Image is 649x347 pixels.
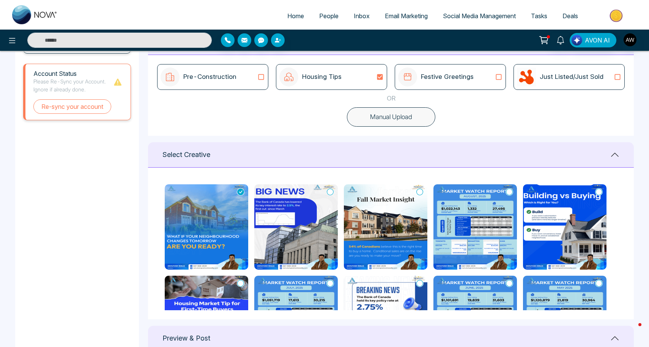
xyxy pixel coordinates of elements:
[562,12,578,20] span: Deals
[279,68,298,86] img: icon
[162,334,210,342] h1: Preview & Post
[435,9,523,23] a: Social Media Management
[421,72,474,82] p: Festive Greetings
[570,33,616,47] button: AVON AI
[165,184,248,270] img: Future development zoning changes (2).png
[287,12,304,20] span: Home
[33,70,113,77] h1: Account Status
[183,72,236,82] p: Pre-Construction
[319,12,339,20] span: People
[572,35,582,46] img: Lead Flow
[433,184,517,270] img: August Market Watch Report is in (3).png
[344,184,427,270] img: Fall Market Insights (2).png
[162,151,210,159] h1: Select Creative
[540,72,603,82] p: Just Listed/Just Sold
[312,9,346,23] a: People
[346,9,377,23] a: Inbox
[354,12,370,20] span: Inbox
[589,7,644,24] img: Market-place.gif
[33,77,113,93] p: Please Re-Sync your Account. Ignore if already done.
[523,9,555,23] a: Tasks
[517,68,536,86] img: icon
[254,184,338,270] img: The first rate cut since March (2).png
[531,12,547,20] span: Tasks
[33,99,111,114] button: Re-sync your account
[585,36,610,45] span: AVON AI
[523,184,606,270] img: Building vs Buying Whats the Right Choice for You (2).png
[12,5,58,24] img: Nova CRM Logo
[280,9,312,23] a: Home
[555,9,586,23] a: Deals
[385,12,428,20] span: Email Marketing
[377,9,435,23] a: Email Marketing
[623,321,641,339] iframe: Intercom live chat
[387,94,395,104] p: OR
[624,33,636,46] img: User Avatar
[398,68,417,86] img: icon
[161,68,180,86] img: icon
[443,12,516,20] span: Social Media Management
[347,107,435,127] button: Manual Upload
[302,72,342,82] p: Housing Tips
